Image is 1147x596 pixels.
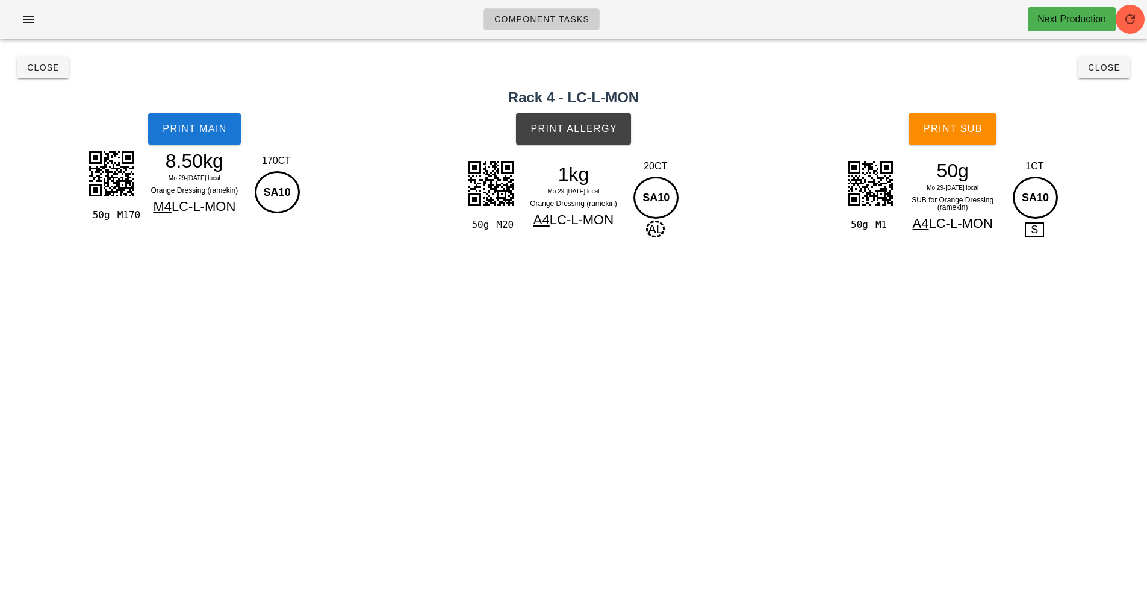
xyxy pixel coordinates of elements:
div: SA10 [1013,177,1058,219]
div: Next Production [1037,12,1106,27]
span: A4 [913,216,929,231]
span: Mo 29-[DATE] local [927,184,978,191]
img: PxB5oxkBch9CEyNvfvCiecQ0iwHQkgIaYZAs3BSISGkGQLNwkmFhJBmCDQLJxUSQpoh0Cycb3+tOD7m2NcvAAAAAElFTkSuQmCC [840,153,900,213]
span: S [1025,222,1044,237]
span: LC-L-MON [928,216,992,231]
img: 0AIST3b7CGwlSF7rvwUQcCEEJQabUxII9jElQkhKDXamJBGsIkrE0JQarQxIY1gE1cmhKDUaGNCGsEmrkwIQanRxoQ0gk1cvQ... [461,153,521,213]
a: Component Tasks [483,8,600,30]
span: Mo 29-[DATE] local [548,188,600,195]
span: A4 [533,212,550,227]
span: Close [1087,63,1121,72]
div: M1 [871,217,895,233]
div: SUB for Orange Dressing (ramekin) [900,194,1005,213]
div: M170 [113,207,137,223]
button: Print Allergy [516,113,631,145]
div: SA10 [633,177,679,219]
div: 170CT [252,154,302,168]
div: 50g [467,217,491,233]
span: LC-L-MON [550,212,614,227]
span: Print Allergy [530,124,617,134]
div: 50g [900,162,1005,180]
span: LC-L-MON [172,199,235,214]
img: hEsOF90eEtqkLhlI8N9GqMJ0AVEbBdI0dKUyNVpaU5aBnBUwEDF61Y5RrS2XA1GjotL5kFpEbNQUR6Cpe461vQbyVMBAwJ93J... [81,143,141,204]
button: Print Sub [909,113,996,145]
h2: Rack 4 - LC-L-MON [7,87,1140,108]
span: Print Sub [923,124,983,134]
span: Close [26,63,60,72]
div: 50g [846,217,871,233]
button: Close [17,57,69,78]
button: Close [1078,57,1130,78]
div: SA10 [255,171,300,213]
div: Orange Dressing (ramekin) [521,198,626,210]
div: 50g [87,207,112,223]
span: Print Main [162,124,227,134]
div: 20CT [630,159,680,174]
span: Mo 29-[DATE] local [169,175,220,181]
div: 8.50kg [142,152,247,170]
div: 1kg [521,165,626,183]
span: AL [646,221,664,237]
span: Component Tasks [494,14,589,24]
button: Print Main [148,113,241,145]
div: Orange Dressing (ramekin) [142,184,247,196]
div: 1CT [1010,159,1060,174]
div: M20 [491,217,516,233]
span: M4 [153,199,172,214]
